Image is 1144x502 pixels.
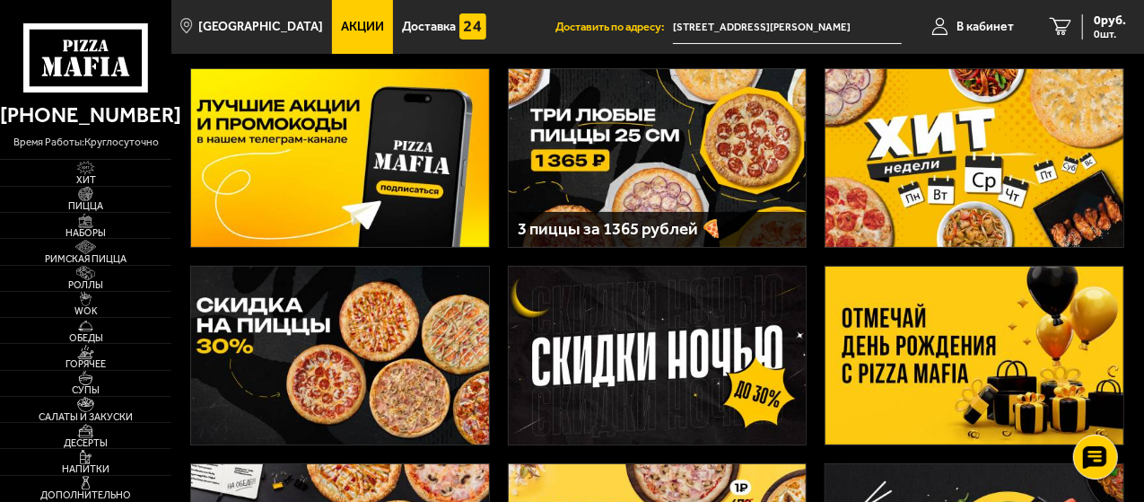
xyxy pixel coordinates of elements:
[199,21,324,33] span: [GEOGRAPHIC_DATA]
[673,11,902,44] input: Ваш адрес доставки
[555,22,673,33] span: Доставить по адресу:
[341,21,384,33] span: Акции
[508,68,808,248] a: 3 пиццы за 1365 рублей 🍕
[1094,14,1126,27] span: 0 руб.
[402,21,456,33] span: Доставка
[518,221,798,238] h3: 3 пиццы за 1365 рублей 🍕
[459,13,486,40] img: 15daf4d41897b9f0e9f617042186c801.svg
[1094,29,1126,40] span: 0 шт.
[956,21,1014,33] span: В кабинет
